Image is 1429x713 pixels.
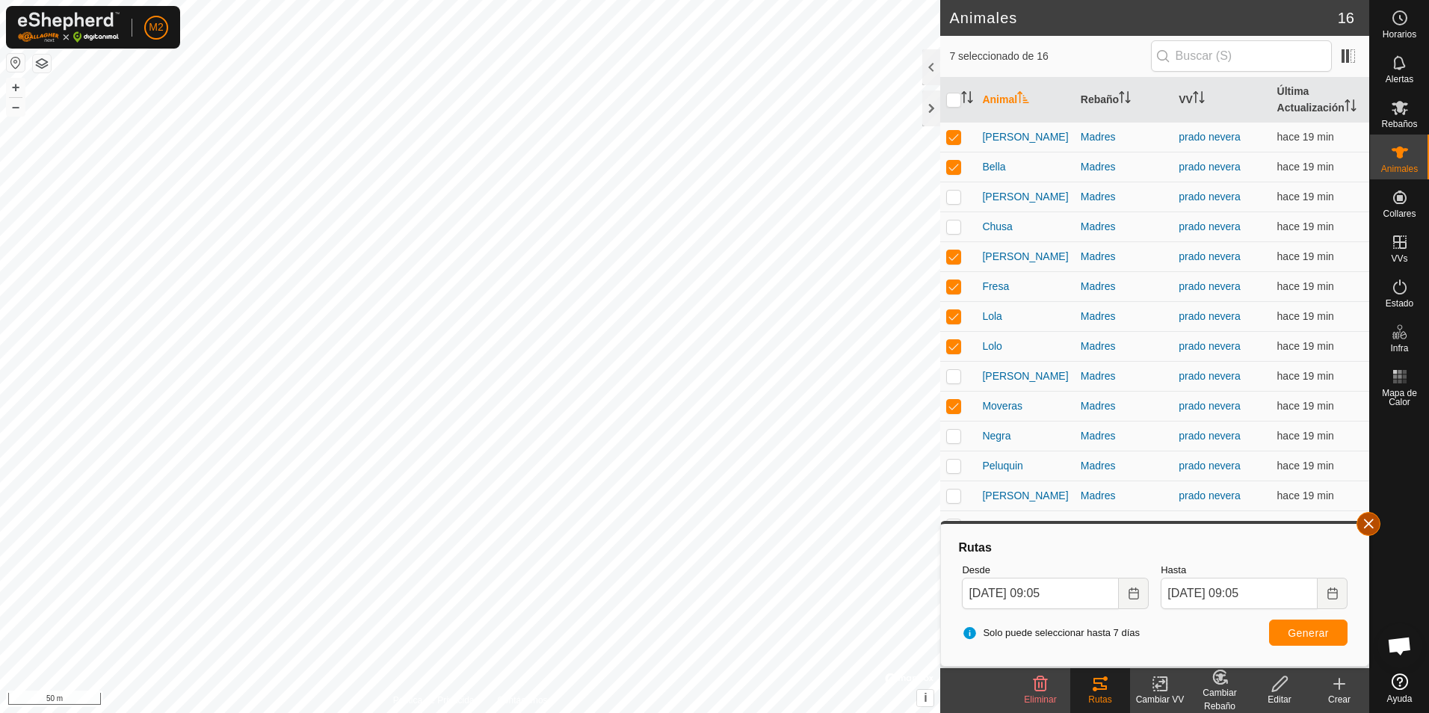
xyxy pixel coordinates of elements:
span: [PERSON_NAME] [982,189,1068,205]
div: Madres [1081,189,1167,205]
label: Desde [962,563,1149,578]
span: 25 sept 2025, 8:45 [1277,280,1334,292]
div: Madres [1081,129,1167,145]
p-sorticon: Activar para ordenar [961,93,973,105]
span: Horarios [1383,30,1416,39]
span: 25 sept 2025, 8:45 [1277,131,1334,143]
p-sorticon: Activar para ordenar [1017,93,1029,105]
div: Madres [1081,159,1167,175]
span: Collares [1383,209,1416,218]
span: 25 sept 2025, 8:45 [1277,460,1334,472]
span: 7 seleccionado de 16 [949,49,1150,64]
span: Rebaños [1381,120,1417,129]
span: Lolo [982,339,1001,354]
div: Madres [1081,458,1167,474]
span: [PERSON_NAME] [982,368,1068,384]
a: prado nevera [1179,310,1241,322]
button: + [7,78,25,96]
a: prado nevera [1179,340,1241,352]
div: Editar [1250,693,1309,706]
span: 25 sept 2025, 8:45 [1277,220,1334,232]
span: 25 sept 2025, 8:45 [1277,340,1334,352]
a: prado nevera [1179,220,1241,232]
p-sorticon: Activar para ordenar [1119,93,1131,105]
a: prado nevera [1179,191,1241,203]
a: prado nevera [1179,400,1241,412]
button: Capas del Mapa [33,55,51,72]
a: prado nevera [1179,430,1241,442]
a: prado nevera [1179,519,1241,531]
button: Choose Date [1318,578,1348,609]
div: Chat abierto [1377,623,1422,668]
button: Choose Date [1119,578,1149,609]
label: Hasta [1161,563,1348,578]
div: Cambiar VV [1130,693,1190,706]
div: Crear [1309,693,1369,706]
div: Madres [1081,398,1167,414]
button: Generar [1269,620,1348,646]
div: Madres [1081,368,1167,384]
div: Madres [1081,279,1167,294]
span: Bella [982,159,1005,175]
span: Lola [982,309,1001,324]
span: 25 sept 2025, 8:45 [1277,519,1334,531]
span: Roya [982,518,1007,534]
span: Moveras [982,398,1022,414]
p-sorticon: Activar para ordenar [1345,102,1357,114]
a: prado nevera [1179,250,1241,262]
div: Madres [1081,309,1167,324]
span: M2 [149,19,163,35]
span: Mapa de Calor [1374,389,1425,407]
div: Cambiar Rebaño [1190,686,1250,713]
a: prado nevera [1179,280,1241,292]
div: Madres [1081,249,1167,265]
a: prado nevera [1179,370,1241,382]
span: Fresa [982,279,1009,294]
div: Rutas [1070,693,1130,706]
span: Alertas [1386,75,1413,84]
span: 25 sept 2025, 8:45 [1277,490,1334,501]
span: [PERSON_NAME] [982,249,1068,265]
span: Infra [1390,344,1408,353]
th: Última Actualización [1271,78,1369,123]
a: prado nevera [1179,460,1241,472]
img: Logo Gallagher [18,12,120,43]
button: i [917,690,933,706]
span: [PERSON_NAME] [982,488,1068,504]
span: 25 sept 2025, 8:45 [1277,430,1334,442]
span: 25 sept 2025, 8:45 [1277,250,1334,262]
div: Madres [1081,518,1167,534]
p-sorticon: Activar para ordenar [1193,93,1205,105]
span: Negra [982,428,1010,444]
div: Madres [1081,428,1167,444]
input: Buscar (S) [1151,40,1332,72]
div: Madres [1081,488,1167,504]
span: Solo puede seleccionar hasta 7 días [962,626,1140,641]
span: 25 sept 2025, 8:45 [1277,310,1334,322]
span: Animales [1381,164,1418,173]
span: Chusa [982,219,1012,235]
span: 25 sept 2025, 8:45 [1277,370,1334,382]
h2: Animales [949,9,1337,27]
span: Generar [1288,627,1329,639]
span: i [924,691,927,704]
a: Ayuda [1370,667,1429,709]
button: – [7,98,25,116]
span: Eliminar [1024,694,1056,705]
a: Contáctenos [497,694,547,707]
div: Madres [1081,219,1167,235]
a: prado nevera [1179,490,1241,501]
span: [PERSON_NAME] [982,129,1068,145]
span: Estado [1386,299,1413,308]
a: prado nevera [1179,161,1241,173]
span: Peluquin [982,458,1023,474]
span: 25 sept 2025, 8:45 [1277,400,1334,412]
button: Restablecer Mapa [7,54,25,72]
div: Rutas [956,539,1354,557]
th: Rebaño [1075,78,1173,123]
span: 25 sept 2025, 8:45 [1277,161,1334,173]
span: 25 sept 2025, 8:45 [1277,191,1334,203]
th: VV [1173,78,1271,123]
th: Animal [976,78,1074,123]
a: prado nevera [1179,131,1241,143]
